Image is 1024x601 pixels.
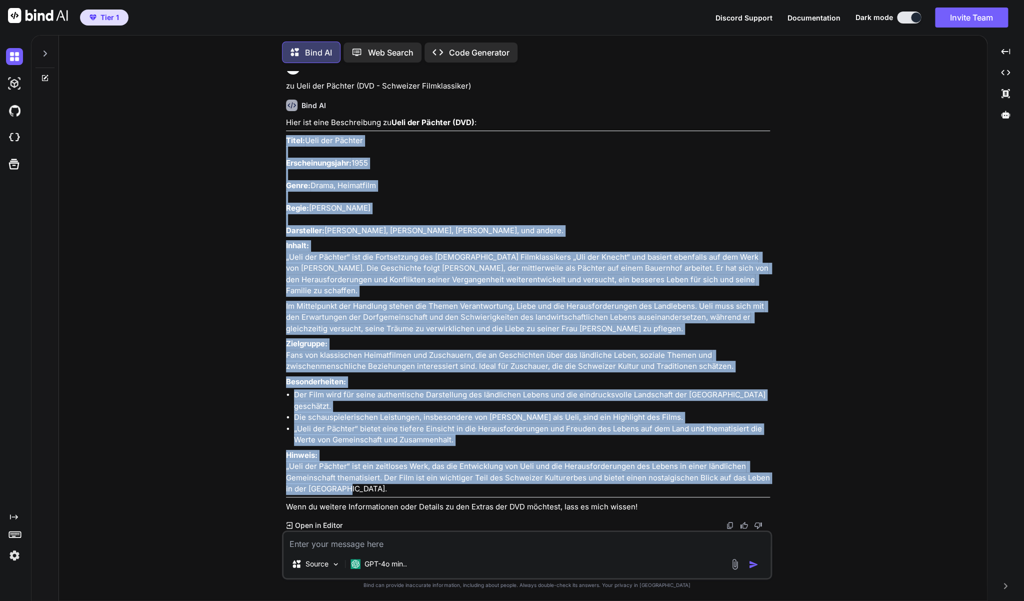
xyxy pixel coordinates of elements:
p: „Ueli der Pächter“ ist die Fortsetzung des [DEMOGRAPHIC_DATA] Filmklassikers „Uli der Knecht“ und... [286,240,770,297]
p: Wenn du weitere Informationen oder Details zu den Extras der DVD möchtest, lass es mich wissen! [286,501,770,513]
button: premiumTier 1 [80,10,128,26]
p: zu Ueli der Pächter (DVD - Schweizer Filmklassiker) [286,81,770,92]
img: settings [6,547,23,564]
img: Bind AI [8,8,68,23]
li: „Ueli der Pächter“ bietet eine tiefere Einsicht in die Herausforderungen und Freuden des Lebens a... [294,423,770,446]
strong: Titel: [286,136,305,145]
p: GPT-4o min.. [364,559,407,569]
p: Bind AI [305,47,332,59]
p: Web Search [368,47,413,59]
li: Die schauspielerischen Leistungen, insbesondere von [PERSON_NAME] als Ueli, sind ein Highlight de... [294,412,770,423]
img: icon [748,559,758,569]
img: dislike [754,521,762,529]
span: Documentation [787,14,840,22]
img: Pick Models [331,560,340,568]
img: copy [726,521,734,529]
strong: Inhalt: [286,241,309,250]
p: Bind can provide inaccurate information, including about people. Always double-check its answers.... [282,581,772,589]
p: Open in Editor [294,520,342,530]
img: githubDark [6,102,23,119]
img: like [740,521,748,529]
h6: Bind AI [301,101,326,111]
strong: Darsteller: [286,226,324,235]
span: Dark mode [855,13,893,23]
strong: Erscheinungsjahr: [286,158,351,168]
img: darkChat [6,48,23,65]
img: cloudideIcon [6,129,23,146]
img: darkAi-studio [6,75,23,92]
p: Fans von klassischen Heimatfilmen und Zuschauern, die an Geschichten über das ländliche Leben, so... [286,338,770,372]
img: premium [89,15,96,21]
img: attachment [729,558,740,570]
button: Discord Support [715,13,772,23]
span: Discord Support [715,14,772,22]
button: Documentation [787,13,840,23]
p: Code Generator [449,47,509,59]
strong: Regie: [286,203,309,213]
img: GPT-4o mini [350,559,360,569]
p: Hier ist eine Beschreibung zu : [286,117,770,129]
p: Ueli der Pächter 1955 Drama, Heimatfilm [PERSON_NAME] [PERSON_NAME], [PERSON_NAME], [PERSON_NAME]... [286,135,770,237]
span: Tier 1 [100,13,119,23]
button: Invite Team [935,8,1008,28]
strong: Zielgruppe: [286,339,327,348]
li: Der Film wird für seine authentische Darstellung des ländlichen Lebens und die eindrucksvolle Lan... [294,389,770,412]
p: Im Mittelpunkt der Handlung stehen die Themen Verantwortung, Liebe und die Herausforderungen des ... [286,301,770,335]
p: „Ueli der Pächter“ ist ein zeitloses Werk, das die Entwicklung von Ueli und die Herausforderungen... [286,450,770,495]
p: Source [305,559,328,569]
strong: Besonderheiten: [286,377,346,386]
strong: Ueli der Pächter (DVD) [391,118,474,127]
strong: Genre: [286,181,310,190]
strong: Hinweis: [286,450,317,460]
